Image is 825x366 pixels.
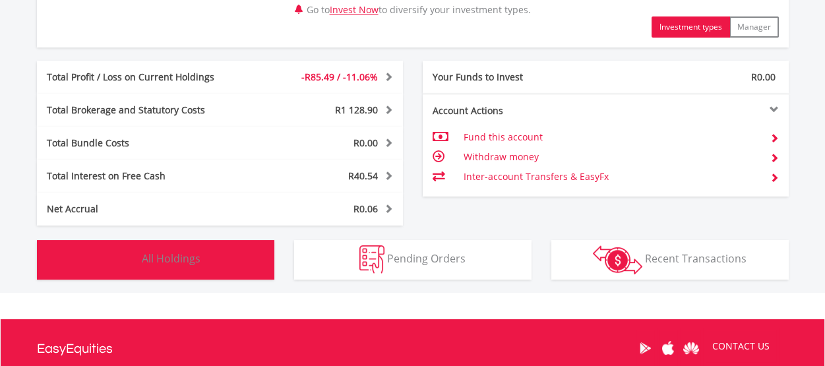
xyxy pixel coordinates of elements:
span: R0.06 [353,202,378,215]
td: Fund this account [463,127,759,147]
img: holdings-wht.png [111,245,139,274]
a: Invest Now [330,3,379,16]
div: Total Profit / Loss on Current Holdings [37,71,251,84]
span: -R85.49 / -11.06% [301,71,378,83]
div: Net Accrual [37,202,251,216]
td: Withdraw money [463,147,759,167]
div: Account Actions [423,104,606,117]
a: CONTACT US [703,328,779,365]
img: pending_instructions-wht.png [359,245,384,274]
span: R0.00 [353,137,378,149]
div: Total Interest on Free Cash [37,169,251,183]
button: Investment types [652,16,730,38]
td: Inter-account Transfers & EasyFx [463,167,759,187]
button: Manager [729,16,779,38]
span: All Holdings [142,251,200,266]
div: Total Brokerage and Statutory Costs [37,104,251,117]
img: transactions-zar-wht.png [593,245,642,274]
div: Your Funds to Invest [423,71,606,84]
span: Pending Orders [387,251,466,266]
span: R1 128.90 [335,104,378,116]
span: R40.54 [348,169,378,182]
button: Pending Orders [294,240,532,280]
span: R0.00 [751,71,776,83]
span: Recent Transactions [645,251,747,266]
div: Total Bundle Costs [37,137,251,150]
button: All Holdings [37,240,274,280]
button: Recent Transactions [551,240,789,280]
